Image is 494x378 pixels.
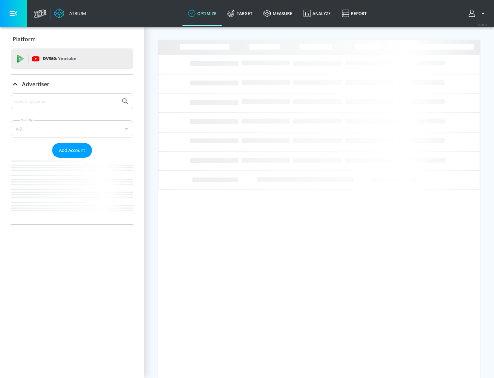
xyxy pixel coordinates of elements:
div: DV360: Youtube [11,48,133,69]
p: Youtube [58,55,76,62]
span: Add Account [59,146,85,154]
a: Target [222,1,258,26]
p: Advertiser [22,80,49,88]
a: Report [336,1,372,26]
button: Add Account [52,143,92,158]
a: Atrium [54,8,86,19]
a: optimize [183,1,222,26]
a: measure [258,1,298,26]
div: Advertiser [11,93,133,224]
div: Atrium [67,10,86,16]
span: v 4.25.4 [478,23,487,26]
div: Platform [11,30,133,49]
p: DV360: [43,55,76,63]
a: Analyze [298,1,336,26]
div: Advertiser [11,75,133,94]
label: Sort By [20,118,34,122]
div: A-Z [11,120,133,137]
nav: list of Advertiser [11,158,133,224]
input: Search by name [14,97,118,106]
p: Platform [13,35,36,43]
